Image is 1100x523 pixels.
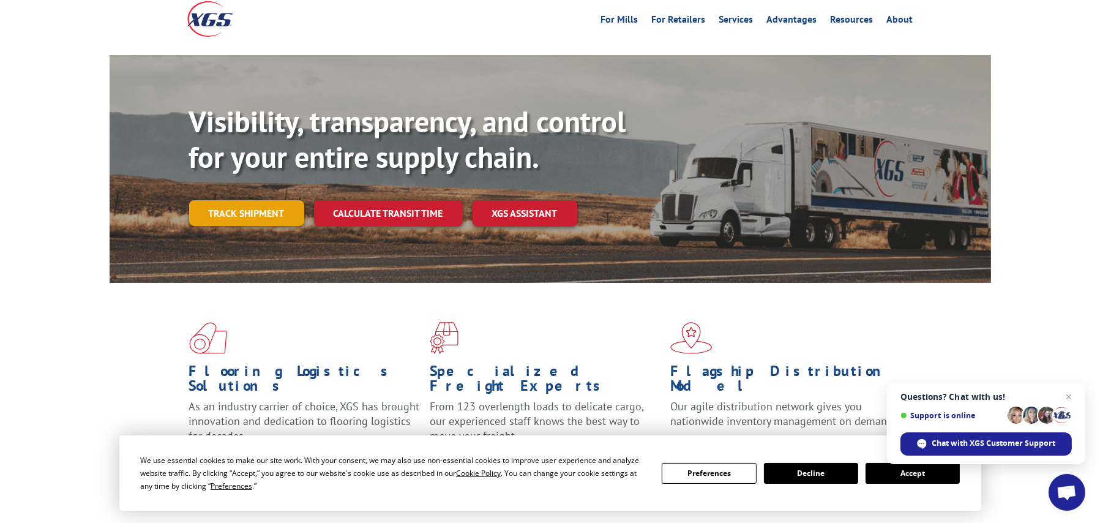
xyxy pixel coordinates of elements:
span: Close chat [1061,389,1076,404]
a: Advantages [767,15,817,28]
span: Cookie Policy [456,468,501,478]
button: Accept [866,463,960,484]
div: We use essential cookies to make our site work. With your consent, we may also use non-essential ... [140,454,647,492]
h1: Flagship Distribution Model [670,364,902,399]
a: For Retailers [652,15,706,28]
h1: Specialized Freight Experts [430,364,661,399]
a: Resources [831,15,874,28]
span: Chat with XGS Customer Support [932,438,1056,449]
img: xgs-icon-total-supply-chain-intelligence-red [189,322,227,354]
div: Chat with XGS Customer Support [900,432,1072,456]
a: Services [719,15,754,28]
img: xgs-icon-focused-on-flooring-red [430,322,458,354]
a: Calculate transit time [314,200,463,227]
a: XGS ASSISTANT [473,200,577,227]
div: Open chat [1049,474,1085,511]
a: About [887,15,913,28]
button: Decline [764,463,858,484]
img: xgs-icon-flagship-distribution-model-red [670,322,713,354]
span: Our agile distribution network gives you nationwide inventory management on demand. [670,399,896,428]
span: As an industry carrier of choice, XGS has brought innovation and dedication to flooring logistics... [189,399,420,443]
span: Preferences [211,481,252,491]
a: For Mills [601,15,638,28]
button: Preferences [662,463,756,484]
h1: Flooring Logistics Solutions [189,364,421,399]
span: Support is online [900,411,1003,420]
b: Visibility, transparency, and control for your entire supply chain. [189,102,626,176]
a: Track shipment [189,200,304,226]
div: Cookie Consent Prompt [119,435,981,511]
p: From 123 overlength loads to delicate cargo, our experienced staff knows the best way to move you... [430,399,661,454]
span: Questions? Chat with us! [900,392,1072,402]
